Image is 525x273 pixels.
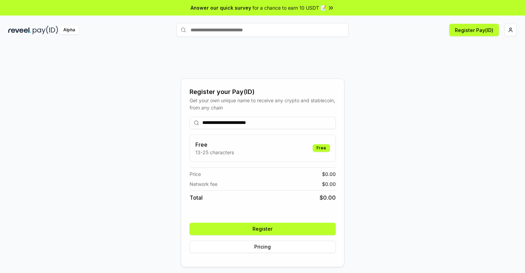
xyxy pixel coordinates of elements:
[190,170,201,178] span: Price
[190,193,203,202] span: Total
[322,170,336,178] span: $ 0.00
[190,241,336,253] button: Pricing
[322,180,336,188] span: $ 0.00
[33,26,58,34] img: pay_id
[449,24,499,36] button: Register Pay(ID)
[60,26,79,34] div: Alpha
[313,144,330,152] div: Free
[191,4,251,11] span: Answer our quick survey
[195,149,234,156] p: 13-25 characters
[195,140,234,149] h3: Free
[190,180,217,188] span: Network fee
[8,26,31,34] img: reveel_dark
[190,87,336,97] div: Register your Pay(ID)
[190,223,336,235] button: Register
[320,193,336,202] span: $ 0.00
[190,97,336,111] div: Get your own unique name to receive any crypto and stablecoin, from any chain
[253,4,326,11] span: for a chance to earn 10 USDT 📝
